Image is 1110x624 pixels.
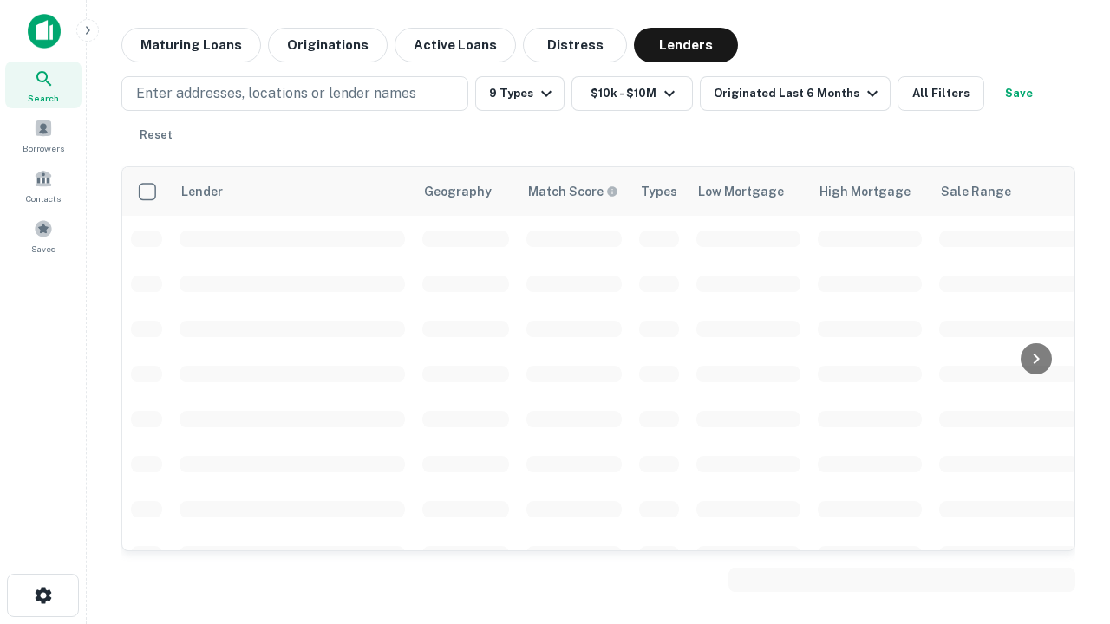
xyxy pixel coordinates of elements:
button: Reset [128,118,184,153]
h6: Match Score [528,182,615,201]
span: Contacts [26,192,61,205]
button: Maturing Loans [121,28,261,62]
img: capitalize-icon.png [28,14,61,49]
a: Search [5,62,82,108]
th: Sale Range [930,167,1087,216]
th: Geography [414,167,518,216]
span: Borrowers [23,141,64,155]
button: $10k - $10M [571,76,693,111]
div: Sale Range [941,181,1011,202]
th: Types [630,167,688,216]
button: Active Loans [395,28,516,62]
span: Saved [31,242,56,256]
a: Borrowers [5,112,82,159]
p: Enter addresses, locations or lender names [136,83,416,104]
th: High Mortgage [809,167,930,216]
div: Types [641,181,677,202]
div: High Mortgage [819,181,911,202]
button: All Filters [898,76,984,111]
th: Capitalize uses an advanced AI algorithm to match your search with the best lender. The match sco... [518,167,630,216]
iframe: Chat Widget [1023,430,1110,513]
th: Low Mortgage [688,167,809,216]
div: Originated Last 6 Months [714,83,883,104]
button: Lenders [634,28,738,62]
button: Save your search to get updates of matches that match your search criteria. [991,76,1047,111]
button: Originated Last 6 Months [700,76,891,111]
a: Saved [5,212,82,259]
th: Lender [171,167,414,216]
a: Contacts [5,162,82,209]
div: Geography [424,181,492,202]
span: Search [28,91,59,105]
button: Originations [268,28,388,62]
div: Low Mortgage [698,181,784,202]
div: Capitalize uses an advanced AI algorithm to match your search with the best lender. The match sco... [528,182,618,201]
div: Lender [181,181,223,202]
button: Distress [523,28,627,62]
button: Enter addresses, locations or lender names [121,76,468,111]
button: 9 Types [475,76,565,111]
